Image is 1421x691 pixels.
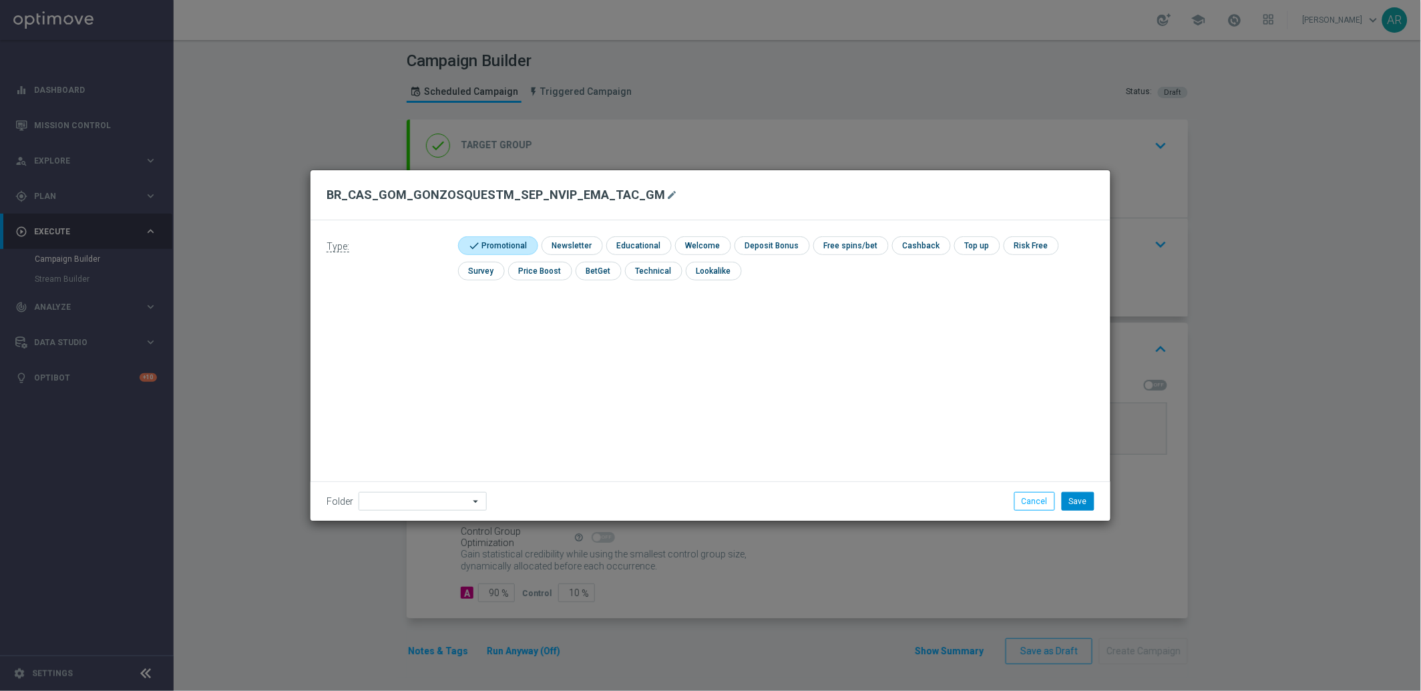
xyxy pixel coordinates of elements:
button: Cancel [1014,492,1055,511]
i: mode_edit [666,190,677,200]
h2: BR_CAS_GOM_GONZOSQUESTM_SEP_NVIP_EMA_TAC_GM [327,187,665,203]
span: Type: [327,241,349,252]
button: Save [1062,492,1094,511]
label: Folder [327,496,353,507]
i: arrow_drop_down [469,493,483,510]
button: mode_edit [665,187,682,203]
